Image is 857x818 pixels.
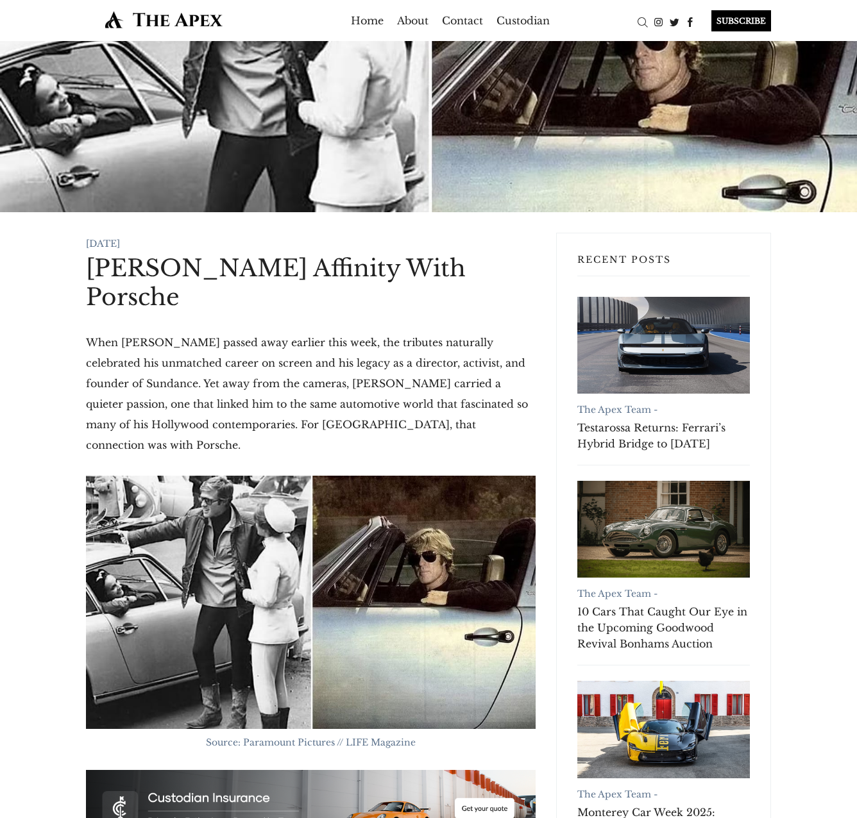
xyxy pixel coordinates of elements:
a: Search [634,15,650,28]
a: SUBSCRIBE [699,10,771,31]
a: The Apex Team - [577,789,658,800]
h3: Recent Posts [577,254,750,276]
h1: [PERSON_NAME] Affinity With Porsche [86,254,536,312]
a: The Apex Team - [577,588,658,599]
a: Monterey Car Week 2025: Ferrari Leads Record-Breaking Auctions with $432.8 Million in Sales [577,681,750,778]
span: Source: Paramount Pictures // LIFE Magazine [206,737,416,748]
a: Testarossa Returns: Ferrari’s Hybrid Bridge to Tomorrow [577,297,750,394]
p: When [PERSON_NAME] passed away earlier this week, the tributes naturally celebrated his unmatched... [86,332,536,455]
a: 10 Cars That Caught Our Eye in the Upcoming Goodwood Revival Bonhams Auction [577,481,750,578]
a: The Apex Team - [577,404,658,415]
a: Contact [442,10,483,31]
div: SUBSCRIBE [711,10,771,31]
a: Custodian [496,10,550,31]
a: Home [351,10,384,31]
a: Instagram [650,15,666,28]
time: [DATE] [86,238,120,249]
a: About [397,10,429,31]
a: Twitter [666,15,683,28]
a: Testarossa Returns: Ferrari’s Hybrid Bridge to [DATE] [577,420,750,452]
img: The Apex by Custodian [86,10,242,29]
a: Facebook [683,15,699,28]
a: 10 Cars That Caught Our Eye in the Upcoming Goodwood Revival Bonhams Auction [577,604,750,652]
